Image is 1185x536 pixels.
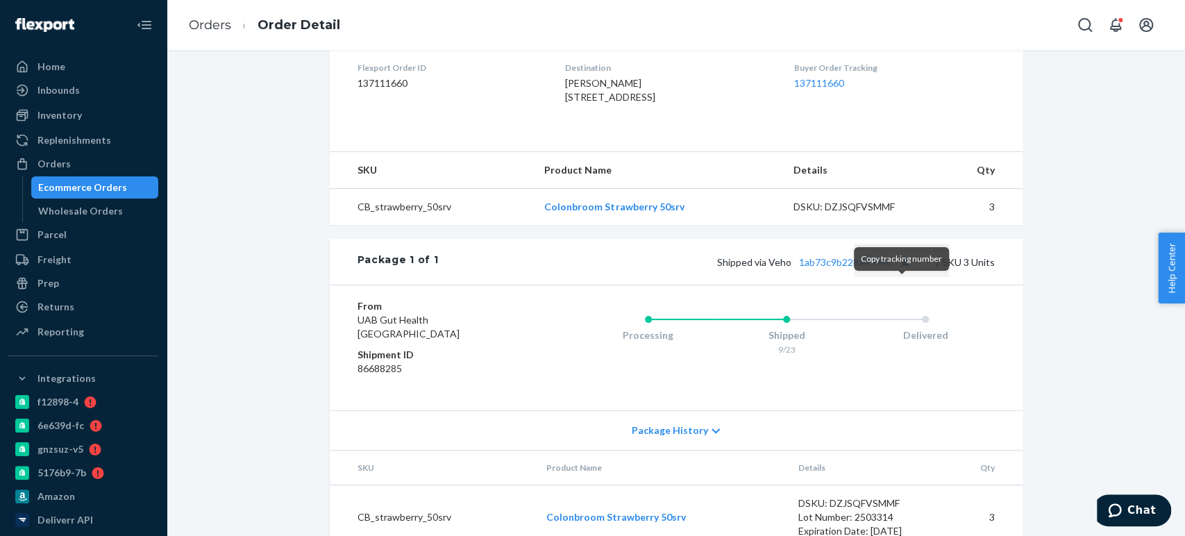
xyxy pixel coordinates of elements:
[546,511,686,523] a: Colonbroom Strawberry 50srv
[8,391,158,413] a: f12898-4
[793,200,924,214] div: DSKU: DZJSQFVSMMF
[8,56,158,78] a: Home
[37,466,86,480] div: 5176b9-7b
[787,451,939,485] th: Details
[533,152,782,189] th: Product Name
[782,152,935,189] th: Details
[37,60,65,74] div: Home
[37,83,80,97] div: Inbounds
[934,152,1022,189] th: Qty
[37,300,74,314] div: Returns
[37,419,84,433] div: 6e639d-fc
[1158,233,1185,303] button: Help Center
[794,77,844,89] a: 137111660
[131,11,158,39] button: Close Navigation
[1071,11,1099,39] button: Open Search Box
[8,153,158,175] a: Orders
[37,108,82,122] div: Inventory
[1097,494,1171,529] iframe: Opens a widget where you can chat to one of our agents
[1102,11,1129,39] button: Open notifications
[37,325,84,339] div: Reporting
[37,371,96,385] div: Integrations
[565,62,772,74] dt: Destination
[358,299,523,313] dt: From
[798,510,928,524] div: Lot Number: 2503314
[861,253,942,264] span: Copy tracking number
[438,253,994,271] div: 1 SKU 3 Units
[330,189,534,226] td: CB_strawberry_50srv
[8,249,158,271] a: Freight
[8,438,158,460] a: gnzsuz-v5
[799,256,891,268] a: 1ab73c9b228a47b48
[939,451,1023,485] th: Qty
[579,328,718,342] div: Processing
[8,224,158,246] a: Parcel
[8,462,158,484] a: 5176b9-7b
[8,321,158,343] a: Reporting
[717,328,856,342] div: Shipped
[358,348,523,362] dt: Shipment ID
[15,18,74,32] img: Flexport logo
[31,200,159,222] a: Wholesale Orders
[37,253,72,267] div: Freight
[717,344,856,355] div: 9/23
[37,157,71,171] div: Orders
[8,296,158,318] a: Returns
[535,451,787,485] th: Product Name
[358,362,523,376] dd: 86688285
[8,509,158,531] a: Deliverr API
[37,133,111,147] div: Replenishments
[37,228,67,242] div: Parcel
[798,496,928,510] div: DSKU: DZJSQFVSMMF
[8,367,158,390] button: Integrations
[8,104,158,126] a: Inventory
[358,253,439,271] div: Package 1 of 1
[565,77,655,103] span: [PERSON_NAME] [STREET_ADDRESS]
[330,451,536,485] th: SKU
[8,272,158,294] a: Prep
[330,152,534,189] th: SKU
[38,181,127,194] div: Ecommerce Orders
[8,79,158,101] a: Inbounds
[632,424,708,437] span: Package History
[544,201,684,212] a: Colonbroom Strawberry 50srv
[717,256,915,268] span: Shipped via Veho
[794,62,994,74] dt: Buyer Order Tracking
[934,189,1022,226] td: 3
[8,485,158,508] a: Amazon
[856,328,995,342] div: Delivered
[31,176,159,199] a: Ecommerce Orders
[8,129,158,151] a: Replenishments
[258,17,340,33] a: Order Detail
[37,276,59,290] div: Prep
[189,17,231,33] a: Orders
[1132,11,1160,39] button: Open account menu
[37,395,78,409] div: f12898-4
[38,204,123,218] div: Wholesale Orders
[37,513,93,527] div: Deliverr API
[358,314,460,340] span: UAB Gut Health [GEOGRAPHIC_DATA]
[178,5,351,46] ol: breadcrumbs
[358,62,543,74] dt: Flexport Order ID
[358,76,543,90] dd: 137111660
[37,442,83,456] div: gnzsuz-v5
[37,489,75,503] div: Amazon
[8,414,158,437] a: 6e639d-fc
